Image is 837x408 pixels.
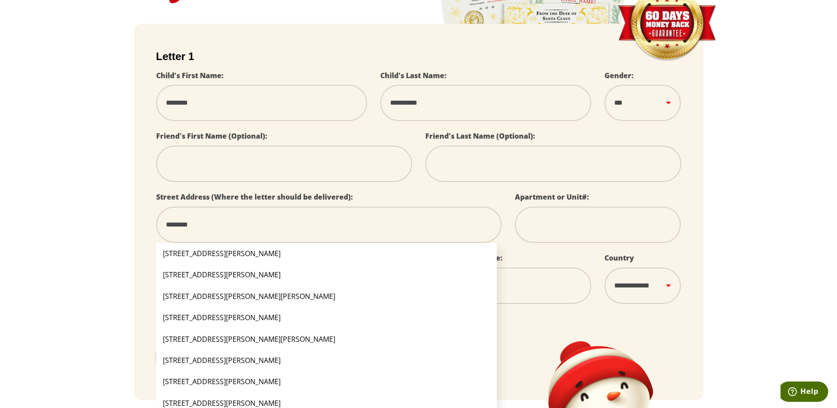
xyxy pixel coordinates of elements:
[156,71,224,80] label: Child's First Name:
[604,253,634,263] label: Country
[156,131,267,141] label: Friend's First Name (Optional):
[156,264,497,285] li: [STREET_ADDRESS][PERSON_NAME]
[156,50,681,63] h2: Letter 1
[156,192,353,202] label: Street Address (Where the letter should be delivered):
[156,286,497,307] li: [STREET_ADDRESS][PERSON_NAME][PERSON_NAME]
[156,307,497,328] li: [STREET_ADDRESS][PERSON_NAME]
[156,243,497,264] li: [STREET_ADDRESS][PERSON_NAME]
[604,71,634,80] label: Gender:
[156,350,497,371] li: [STREET_ADDRESS][PERSON_NAME]
[515,192,589,202] label: Apartment or Unit#:
[781,382,828,404] iframe: Opens a widget where you can find more information
[156,329,497,350] li: [STREET_ADDRESS][PERSON_NAME][PERSON_NAME]
[380,71,447,80] label: Child's Last Name:
[425,131,535,141] label: Friend's Last Name (Optional):
[156,371,497,392] li: [STREET_ADDRESS][PERSON_NAME]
